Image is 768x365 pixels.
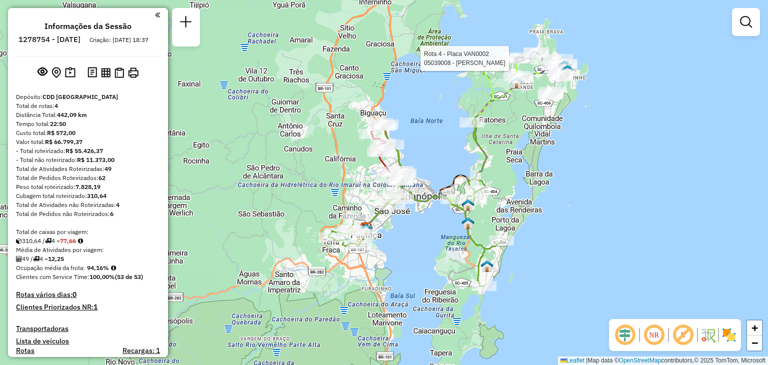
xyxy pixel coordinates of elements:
div: 310,64 / 4 = [16,236,160,245]
div: Total de Pedidos Roteirizados: [16,173,160,182]
strong: 12,25 [48,255,64,262]
strong: (53 de 53) [115,273,143,280]
strong: 94,16% [87,264,109,271]
h4: Transportadoras [16,324,160,333]
div: Total de Pedidos não Roteirizados: [16,209,160,218]
span: Ocultar NR [642,323,666,347]
img: CDD Florianópolis [359,222,372,235]
i: Total de Atividades [16,256,22,262]
div: 49 / 4 = [16,254,160,263]
button: Logs desbloquear sessão [85,65,99,80]
strong: 77,66 [60,237,76,244]
button: Visualizar relatório de Roteirização [99,65,112,79]
a: Nova sessão e pesquisa [176,12,196,34]
strong: 310,64 [87,192,106,199]
span: − [751,336,758,349]
span: Exibir rótulo [671,323,695,347]
div: Média de Atividades por viagem: [16,245,160,254]
a: Exibir filtros [736,12,756,32]
button: Centralizar mapa no depósito ou ponto de apoio [49,65,63,80]
div: Distância Total: [16,110,160,119]
a: Leaflet [560,357,584,364]
a: Zoom in [747,320,762,335]
img: Ilha Centro [461,198,474,211]
div: Atividade não roteirizada - ANA PAULA FERNANDES [508,73,533,83]
strong: R$ 66.799,37 [45,138,82,145]
h4: Informações da Sessão [44,21,131,31]
div: Total de rotas: [16,101,160,110]
span: Ocupação média da frota: [16,264,85,271]
strong: 4 [54,102,58,109]
a: Zoom out [747,335,762,350]
i: Total de rotas [33,256,39,262]
div: Total de Atividades não Roteirizadas: [16,200,160,209]
img: FAD - Pirajubae [461,216,474,229]
h4: Rotas vários dias: [16,290,160,299]
strong: 6 [110,210,113,217]
strong: 4 [116,201,119,208]
em: Média calculada utilizando a maior ocupação (%Peso ou %Cubagem) de cada rota da sessão. Rotas cro... [111,265,116,271]
a: Rotas [16,346,34,355]
img: Fluxo de ruas [700,327,716,343]
img: 712 UDC Full Palhoça [359,223,372,236]
button: Imprimir Rotas [126,65,140,80]
img: 2368 - Warecloud Autódromo [480,259,493,272]
img: Exibir/Ocultar setores [721,327,737,343]
div: Tempo total: [16,119,160,128]
div: - Total roteirizado: [16,146,160,155]
button: Visualizar Romaneio [112,65,126,80]
div: Atividade não roteirizada - BOLA 08 BAR LTDA ME [545,60,570,70]
i: Meta Caixas/viagem: 172,72 Diferença: -95,06 [78,238,83,244]
strong: CDD [GEOGRAPHIC_DATA] [42,93,118,100]
a: Clique aqui para minimizar o painel [155,9,160,20]
strong: 100,00% [89,273,115,280]
div: Peso total roteirizado: [16,182,160,191]
div: Criação: [DATE] 18:37 [85,35,152,44]
span: Clientes com Service Time: [16,273,89,280]
div: Cubagem total roteirizado: [16,191,160,200]
a: OpenStreetMap [619,357,661,364]
span: | [586,357,587,364]
h4: Recargas: 1 [122,346,160,355]
div: Valor total: [16,137,160,146]
span: + [751,321,758,334]
div: Total de Atividades Roteirizadas: [16,164,160,173]
h4: Lista de veículos [16,337,160,345]
strong: 22:50 [50,120,66,127]
strong: 49 [104,165,111,172]
div: Total de caixas por viagem: [16,227,160,236]
strong: 7.828,19 [75,183,100,190]
div: Atividade não roteirizada - RICARDO XAVIER DA RO [538,87,563,97]
img: PA Ilha [558,59,571,72]
strong: 62 [98,174,105,181]
strong: 0 [72,290,76,299]
span: Ocultar deslocamento [613,323,637,347]
strong: 442,09 km [57,111,87,118]
strong: R$ 572,00 [47,129,75,136]
button: Exibir sessão original [35,64,49,80]
button: Painel de Sugestão [63,65,77,80]
i: Total de rotas [45,238,51,244]
div: Depósito: [16,92,160,101]
div: Atividade não roteirizada - 60.865.427 SARA DE ANDRADE CASTOLDI [537,89,562,99]
div: Map data © contributors,© 2025 TomTom, Microsoft [558,356,768,365]
strong: R$ 55.426,37 [65,147,103,154]
h4: Clientes Priorizados NR: [16,303,160,311]
strong: R$ 11.373,00 [77,156,114,163]
div: - Total não roteirizado: [16,155,160,164]
h6: 1278754 - [DATE] [18,35,80,44]
div: Custo total: [16,128,160,137]
strong: 1 [93,302,97,311]
i: Cubagem total roteirizado [16,238,22,244]
img: 2311 - Warecloud Vargem do Bom Jesus [561,64,574,77]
